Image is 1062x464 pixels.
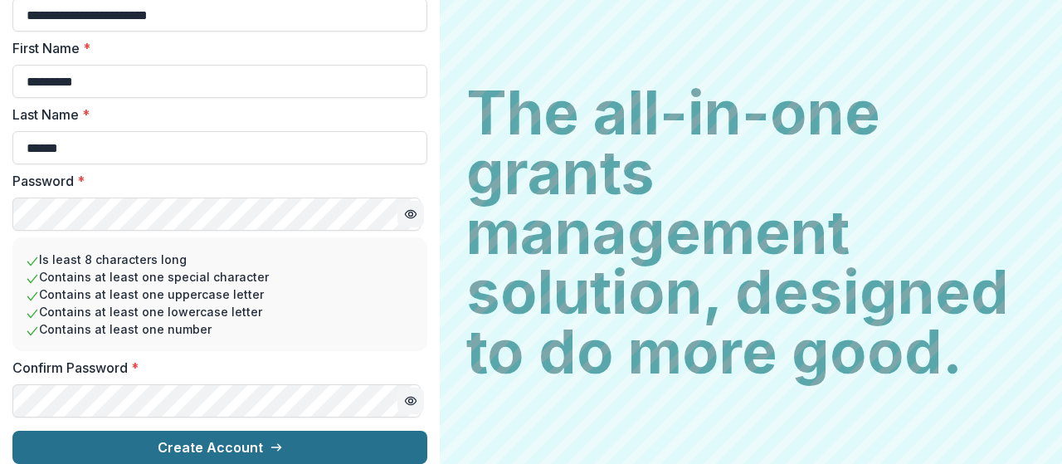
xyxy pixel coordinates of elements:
label: Confirm Password [12,358,417,378]
label: Last Name [12,105,417,125]
label: First Name [12,38,417,58]
li: Is least 8 characters long [26,251,414,268]
button: Toggle password visibility [397,388,424,414]
li: Contains at least one number [26,320,414,338]
button: Toggle password visibility [397,201,424,227]
button: Create Account [12,431,427,464]
li: Contains at least one uppercase letter [26,286,414,303]
li: Contains at least one special character [26,268,414,286]
li: Contains at least one lowercase letter [26,303,414,320]
label: Password [12,171,417,191]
